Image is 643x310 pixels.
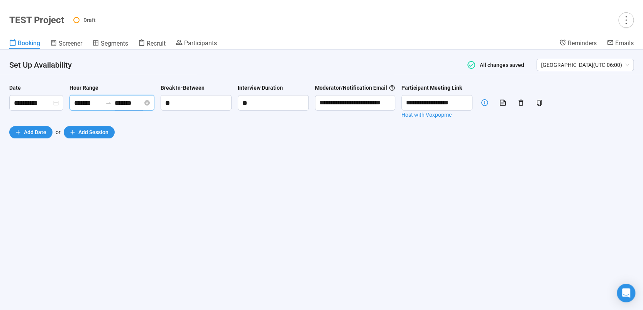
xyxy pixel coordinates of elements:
span: close-circle [144,100,150,106]
span: up [303,98,306,100]
a: Emails [607,39,634,48]
span: close-circle [53,100,59,106]
button: plusAdd Date [9,126,52,138]
a: Recruit [138,39,166,49]
span: down [303,106,306,108]
a: Segments [92,39,128,49]
span: Decrease Value [223,103,231,110]
a: Screener [50,39,82,49]
button: more [618,12,634,28]
button: plusAdd Session [64,126,115,138]
a: Host with Voxpopme [401,111,472,119]
div: Open Intercom Messenger [617,284,635,302]
div: Break In-Between [161,83,205,92]
span: Screener [59,40,82,47]
span: Reminders [568,39,597,47]
h1: TEST Project [9,15,64,26]
span: [GEOGRAPHIC_DATA] ( UTC-06:00 ) [541,59,629,71]
div: Hour Range [69,83,98,92]
div: Moderator/Notification Email [315,83,395,92]
span: Increase Value [300,95,308,103]
div: Date [9,83,21,92]
span: Emails [615,39,634,47]
span: Participants [184,39,217,47]
span: Add Session [78,128,108,136]
a: Reminders [559,39,597,48]
span: Recruit [147,40,166,47]
span: Add Date [24,128,46,136]
div: Interview Duration [238,83,283,92]
span: All changes saved [476,62,524,68]
span: plus [70,129,75,135]
div: Participant Meeting Link [401,83,462,92]
span: swap-right [105,100,112,106]
span: down [226,106,228,108]
span: more [621,15,631,25]
span: Increase Value [223,95,231,103]
span: to [105,100,112,106]
a: Booking [9,39,40,49]
span: up [226,98,228,100]
a: Participants [176,39,217,48]
div: or [9,126,634,138]
span: Booking [18,39,40,47]
h4: Set Up Availability [9,60,456,70]
span: Segments [101,40,128,47]
span: copy [536,100,542,106]
span: Draft [83,17,96,23]
span: Decrease Value [300,103,308,110]
span: plus [15,129,21,135]
button: copy [533,97,545,109]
